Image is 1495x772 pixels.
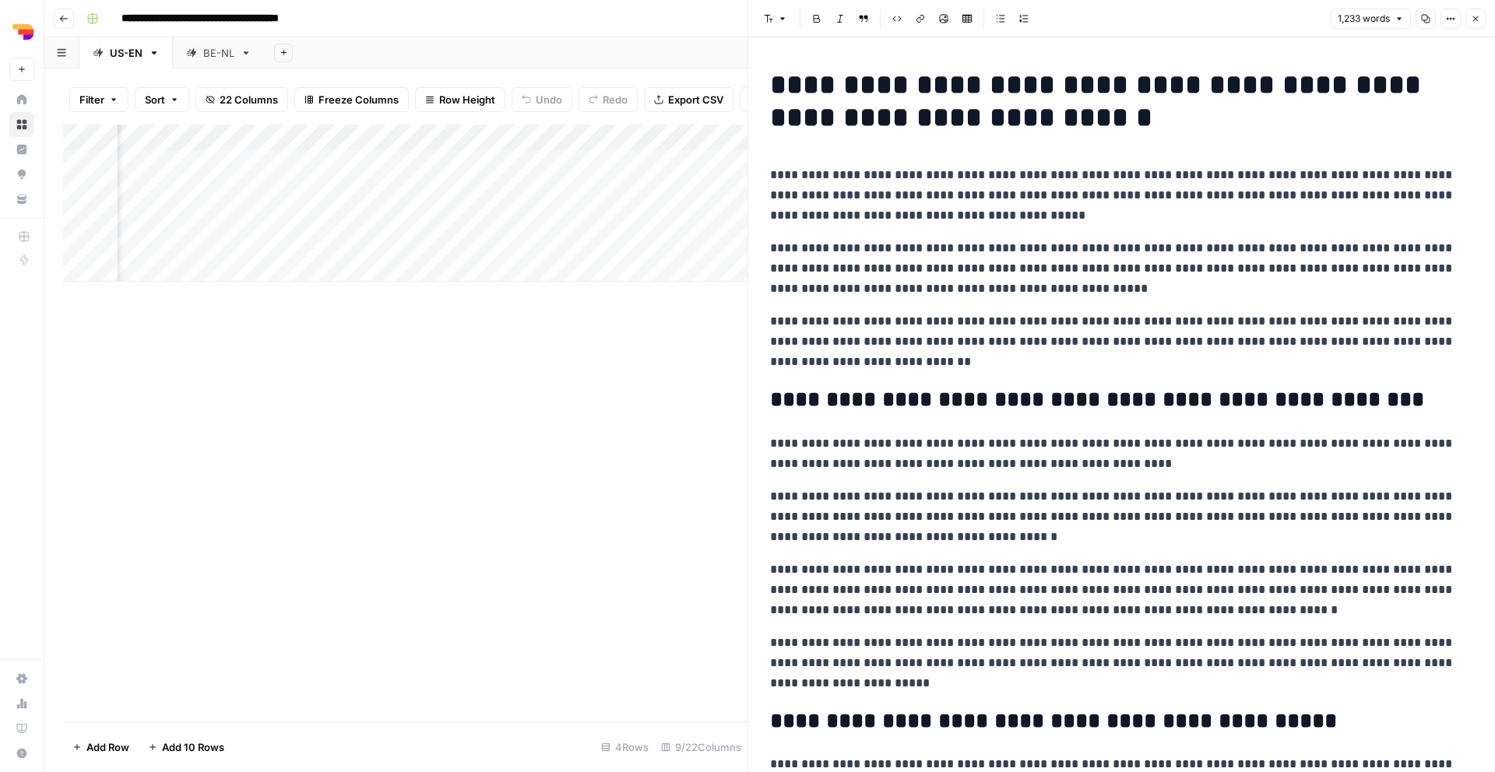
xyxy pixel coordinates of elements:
[415,87,505,112] button: Row Height
[579,87,638,112] button: Redo
[9,87,34,112] a: Home
[603,92,628,107] span: Redo
[9,18,37,46] img: Depends Logo
[439,92,495,107] span: Row Height
[595,735,655,760] div: 4 Rows
[173,37,265,68] a: BE-NL
[79,37,173,68] a: US-EN
[318,92,399,107] span: Freeze Columns
[655,735,747,760] div: 9/22 Columns
[9,12,34,51] button: Workspace: Depends
[644,87,733,112] button: Export CSV
[536,92,562,107] span: Undo
[294,87,409,112] button: Freeze Columns
[162,739,224,755] span: Add 10 Rows
[86,739,129,755] span: Add Row
[9,741,34,766] button: Help + Support
[139,735,234,760] button: Add 10 Rows
[63,735,139,760] button: Add Row
[9,716,34,741] a: Learning Hub
[203,45,234,61] div: BE-NL
[9,666,34,691] a: Settings
[220,92,278,107] span: 22 Columns
[512,87,572,112] button: Undo
[9,691,34,716] a: Usage
[9,112,34,137] a: Browse
[9,137,34,162] a: Insights
[9,162,34,187] a: Opportunities
[145,92,165,107] span: Sort
[9,187,34,212] a: Your Data
[110,45,142,61] div: US-EN
[668,92,723,107] span: Export CSV
[79,92,104,107] span: Filter
[195,87,288,112] button: 22 Columns
[1331,9,1411,29] button: 1,233 words
[135,87,189,112] button: Sort
[69,87,128,112] button: Filter
[1338,12,1390,26] span: 1,233 words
